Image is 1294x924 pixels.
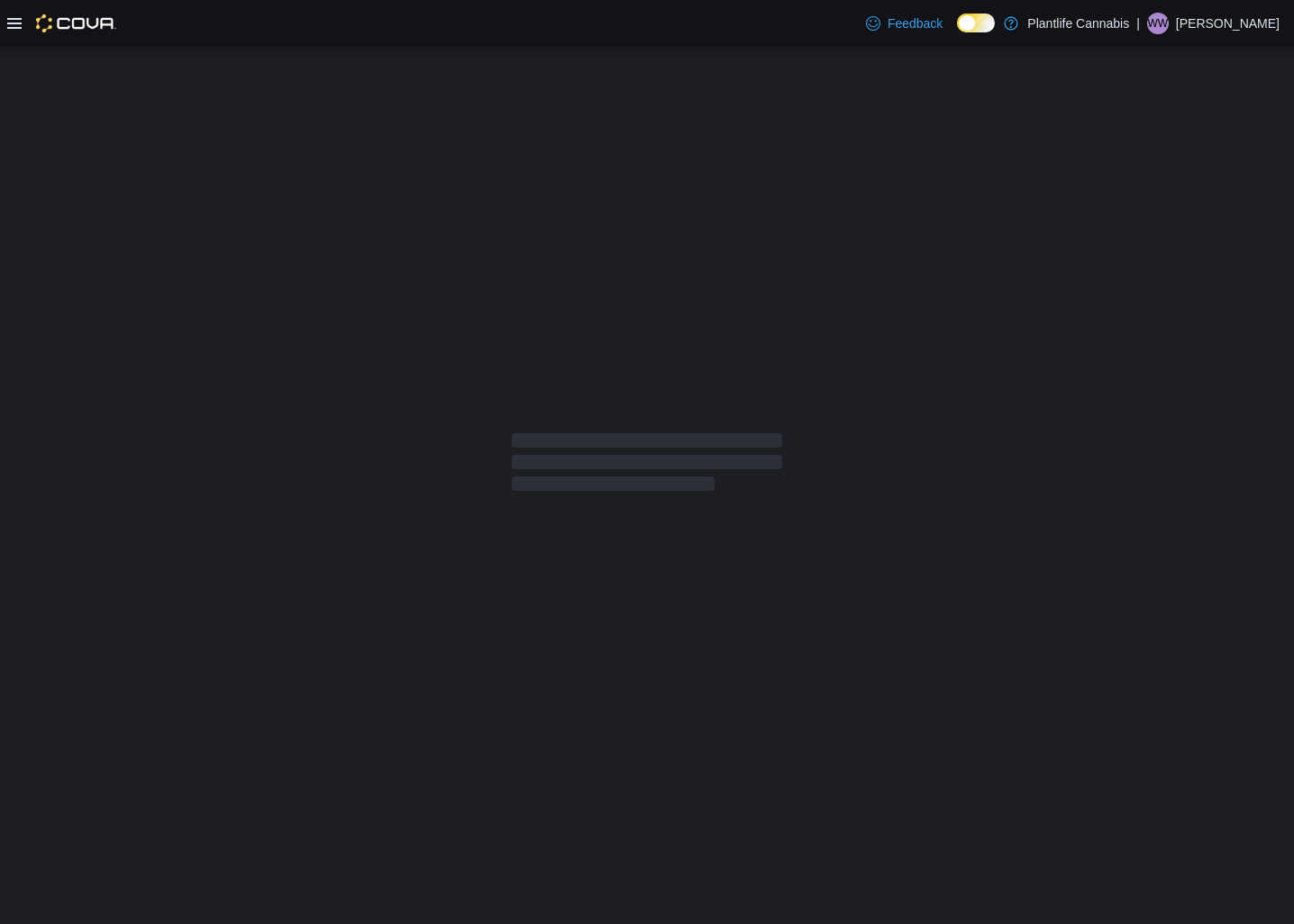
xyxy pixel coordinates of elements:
p: [PERSON_NAME] [1176,13,1280,34]
span: Feedback [888,14,943,32]
a: Feedback [859,5,950,41]
img: Cova [36,14,116,32]
p: | [1136,13,1140,34]
span: WW [1148,13,1169,34]
p: Plantlife Cannabis [1027,13,1129,34]
div: William White [1147,13,1169,34]
input: Dark Mode [957,14,995,32]
span: Loading [512,437,782,494]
